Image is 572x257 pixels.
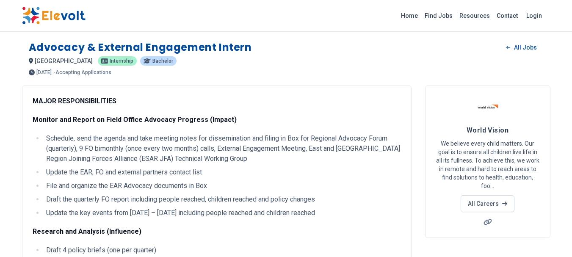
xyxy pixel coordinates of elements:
a: Contact [493,9,521,22]
img: World Vision [477,96,498,117]
li: Draft the quarterly FO report including people reached, children reached and policy changes [44,194,401,204]
li: File and organize the EAR Advocacy documents in Box [44,181,401,191]
a: Find Jobs [421,9,456,22]
span: [DATE] [36,70,52,75]
span: [GEOGRAPHIC_DATA] [35,58,93,64]
a: Resources [456,9,493,22]
strong: MAJOR RESPONSIBILITIES [33,97,116,105]
a: Login [521,7,547,24]
span: internship [110,58,133,64]
h1: Advocacy & External Engagement Intern [29,41,252,54]
a: All Jobs [500,41,543,54]
a: All Careers [461,195,514,212]
span: Bachelor [152,58,173,64]
span: World Vision [467,126,508,134]
img: Elevolt [22,7,86,25]
li: Draft 4 policy briefs (one per quarter) [44,245,401,255]
a: Home [398,9,421,22]
strong: Research and Analysis (Influence) [33,227,141,235]
li: Update the key events from [DATE] – [DATE] including people reached and children reached [44,208,401,218]
li: Schedule, send the agenda and take meeting notes for dissemination and filing in Box for Regional... [44,133,401,164]
strong: Monitor and Report on Field Office Advocacy Progress (Impact) [33,116,237,124]
p: - Accepting Applications [53,70,111,75]
p: We believe every child matters. Our goal is to ensure all children live life in all its fullness.... [436,139,540,190]
li: Update the EAR, FO and external partners contact list [44,167,401,177]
